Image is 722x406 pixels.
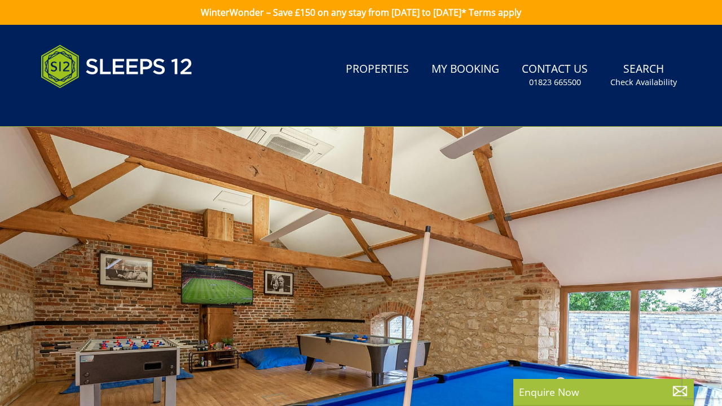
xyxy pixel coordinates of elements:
small: 01823 665500 [529,77,581,88]
img: Sleeps 12 [41,38,193,95]
a: SearchCheck Availability [606,57,681,94]
a: Properties [341,57,413,82]
small: Check Availability [610,77,677,88]
a: My Booking [427,57,504,82]
a: Contact Us01823 665500 [517,57,592,94]
p: Enquire Now [519,385,688,399]
iframe: Customer reviews powered by Trustpilot [35,101,153,111]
